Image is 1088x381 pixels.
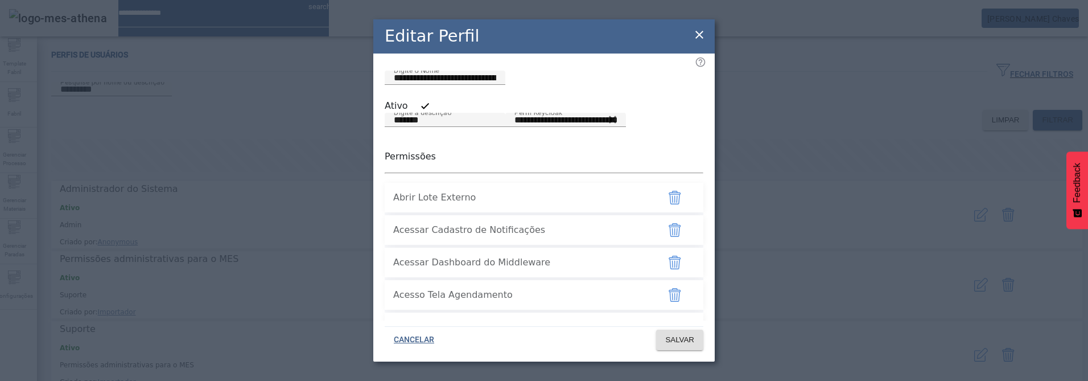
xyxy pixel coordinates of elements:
[385,150,703,163] p: Permissões
[393,191,649,204] span: Abrir Lote Externo
[656,330,703,350] button: SALVAR
[393,223,649,237] span: Acessar Cadastro de Notificações
[385,24,479,48] h2: Editar Perfil
[385,99,410,113] label: Ativo
[394,108,451,116] mat-label: Digite a descrição
[1072,163,1082,203] span: Feedback
[385,330,443,350] button: CANCELAR
[394,334,434,346] span: CANCELAR
[1066,151,1088,229] button: Feedback - Mostrar pesquisa
[393,321,649,334] span: Alterar o próprio perfil
[394,66,439,74] mat-label: Digite o Nome
[514,113,617,127] input: Number
[514,108,562,116] mat-label: Perfil Keycloak
[393,256,649,269] span: Acessar Dashboard do Middleware
[393,288,649,302] span: Acesso Tela Agendamento
[665,334,694,346] span: SALVAR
